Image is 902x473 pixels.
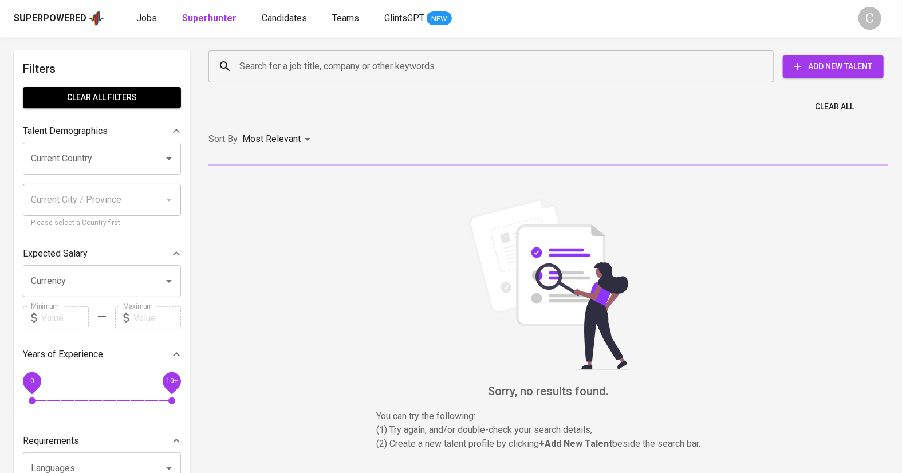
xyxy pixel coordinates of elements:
button: Clear All filters [23,87,181,108]
span: Candidates [262,13,307,23]
span: Clear All [815,100,854,114]
span: Add New Talent [792,60,875,74]
p: You can try the following : [377,409,720,423]
span: 0 [30,377,34,385]
h6: Filters [23,60,181,78]
span: GlintsGPT [384,13,424,23]
div: Most Relevant [242,129,314,150]
p: Requirements [23,434,79,448]
p: Please select a Country first [31,218,173,229]
p: Talent Demographics [23,124,108,138]
a: Teams [332,11,361,26]
span: Jobs [136,13,157,23]
img: app logo [89,10,104,27]
div: C [858,7,881,30]
button: Open [161,273,177,289]
a: Candidates [262,11,309,26]
span: Clear All filters [32,90,172,105]
div: Superpowered [14,12,86,25]
input: Value [41,306,89,329]
p: (2) Create a new talent profile by clicking beside the search bar. [377,437,720,451]
a: GlintsGPT NEW [384,11,452,26]
div: Years of Experience [23,343,181,366]
span: Teams [332,13,359,23]
div: Requirements [23,429,181,452]
input: Value [133,306,181,329]
p: Most Relevant [242,132,301,146]
b: Superhunter [182,13,237,23]
button: Clear All [810,96,858,117]
div: Expected Salary [23,242,181,265]
a: Jobs [136,11,159,26]
h6: Sorry, no results found. [208,382,888,400]
p: Years of Experience [23,348,103,361]
button: Open [161,151,177,167]
p: (1) Try again, and/or double-check your search details, [377,423,720,437]
b: + Add New Talent [539,438,613,449]
span: 10+ [166,377,178,385]
a: Superpoweredapp logo [14,10,104,27]
img: file_searching.svg [463,198,635,370]
p: Sort By [208,132,238,146]
a: Superhunter [182,11,239,26]
span: NEW [427,13,452,25]
div: Talent Demographics [23,120,181,143]
p: Expected Salary [23,247,88,261]
button: Add New Talent [783,55,884,78]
